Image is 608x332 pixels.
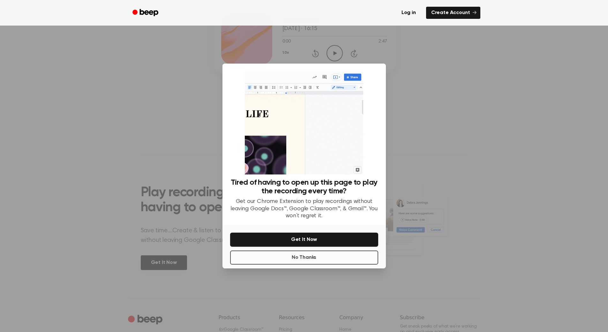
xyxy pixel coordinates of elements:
a: Beep [128,7,164,19]
button: No Thanks [230,251,378,265]
img: Beep extension in action [245,71,363,174]
a: Log in [395,5,422,20]
a: Create Account [426,7,480,19]
h3: Tired of having to open up this page to play the recording every time? [230,178,378,196]
button: Get It Now [230,233,378,247]
p: Get our Chrome Extension to play recordings without leaving Google Docs™, Google Classroom™, & Gm... [230,198,378,220]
